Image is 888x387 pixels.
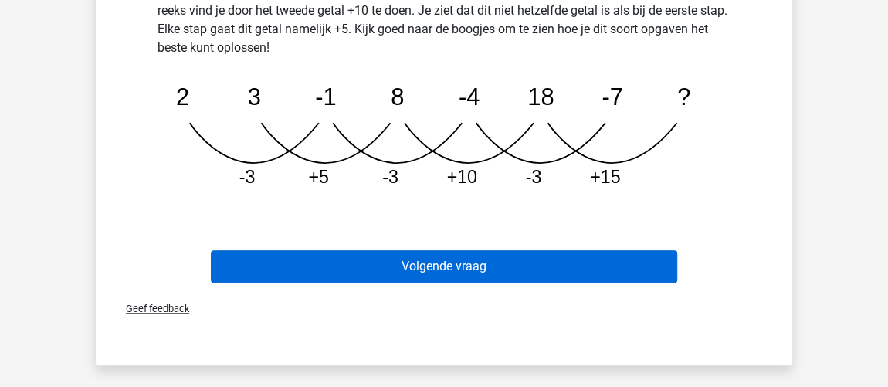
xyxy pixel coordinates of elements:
[447,167,477,187] tspan: +10
[459,83,480,110] tspan: -4
[239,167,256,187] tspan: -3
[391,83,404,110] tspan: 8
[176,83,189,110] tspan: 2
[677,83,690,110] tspan: ?
[308,167,328,187] tspan: +5
[315,83,336,110] tspan: -1
[590,167,620,187] tspan: +15
[248,83,261,110] tspan: 3
[526,167,542,187] tspan: -3
[527,83,554,110] tspan: 18
[602,83,622,110] tspan: -7
[211,250,678,283] button: Volgende vraag
[114,303,189,314] span: Geef feedback
[382,167,398,187] tspan: -3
